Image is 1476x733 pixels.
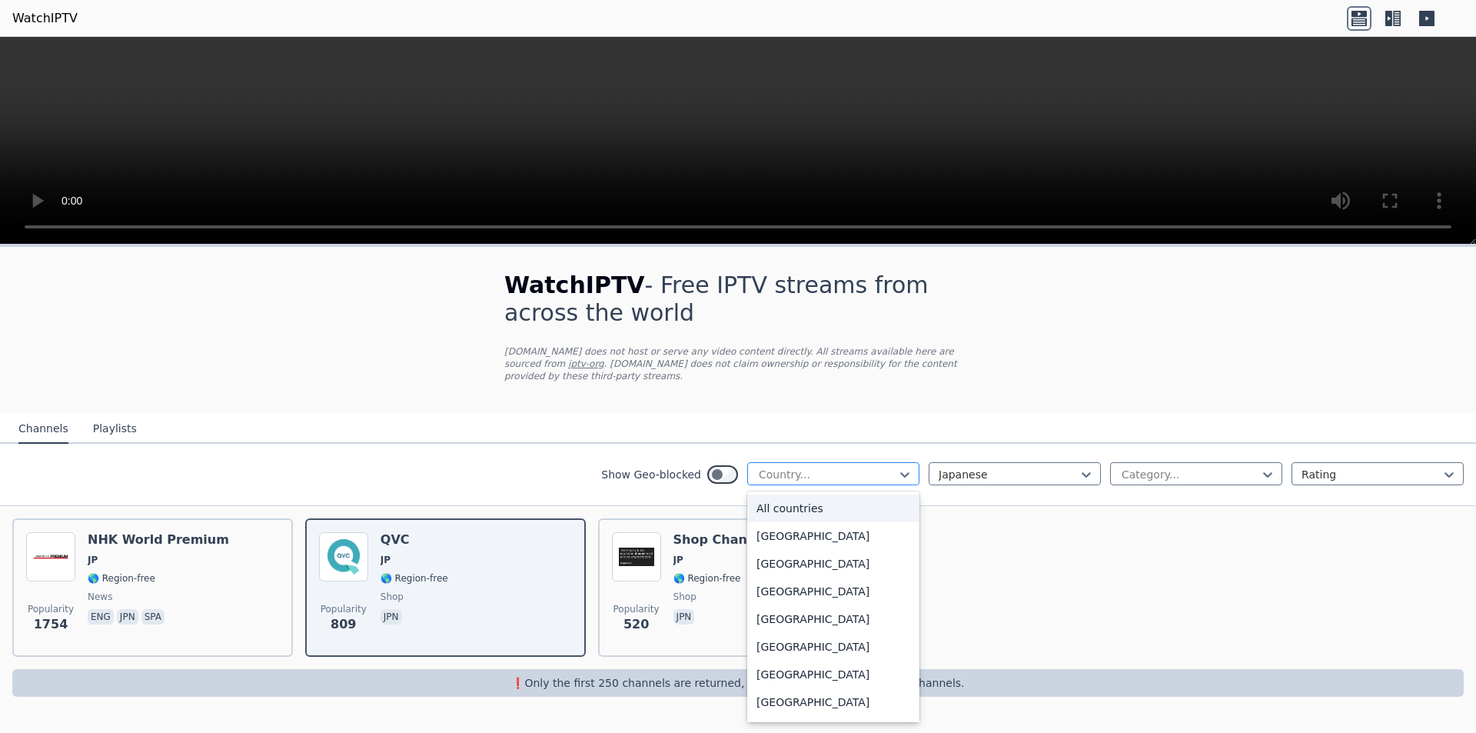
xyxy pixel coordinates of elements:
[34,615,68,634] span: 1754
[88,572,155,585] span: 🌎 Region-free
[319,532,368,581] img: QVC
[747,688,919,716] div: [GEOGRAPHIC_DATA]
[568,358,604,369] a: iptv-org
[504,272,972,327] h1: - Free IPTV streams from across the world
[12,9,78,28] a: WatchIPTV
[88,554,98,566] span: JP
[117,609,138,625] p: jpn
[331,615,356,634] span: 809
[623,615,649,634] span: 520
[88,609,114,625] p: eng
[673,532,769,548] h6: Shop Channel
[747,605,919,633] div: [GEOGRAPHIC_DATA]
[381,591,404,603] span: shop
[26,532,75,581] img: NHK World Premium
[88,532,229,548] h6: NHK World Premium
[18,415,68,444] button: Channels
[747,550,919,578] div: [GEOGRAPHIC_DATA]
[613,603,660,615] span: Popularity
[321,603,367,615] span: Popularity
[747,522,919,550] div: [GEOGRAPHIC_DATA]
[504,272,645,298] span: WatchIPTV
[504,345,972,382] p: [DOMAIN_NAME] does not host or serve any video content directly. All streams available here are s...
[381,532,448,548] h6: QVC
[673,591,696,603] span: shop
[141,609,165,625] p: spa
[612,532,661,581] img: Shop Channel
[93,415,137,444] button: Playlists
[747,578,919,605] div: [GEOGRAPHIC_DATA]
[381,554,391,566] span: JP
[88,591,112,603] span: news
[673,609,695,625] p: jpn
[747,661,919,688] div: [GEOGRAPHIC_DATA]
[381,609,402,625] p: jpn
[381,572,448,585] span: 🌎 Region-free
[673,572,741,585] span: 🌎 Region-free
[673,554,683,566] span: JP
[747,495,919,522] div: All countries
[18,675,1458,691] p: ❗️Only the first 250 channels are returned, use the filters to narrow down channels.
[28,603,74,615] span: Popularity
[601,467,701,482] label: Show Geo-blocked
[747,633,919,661] div: [GEOGRAPHIC_DATA]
